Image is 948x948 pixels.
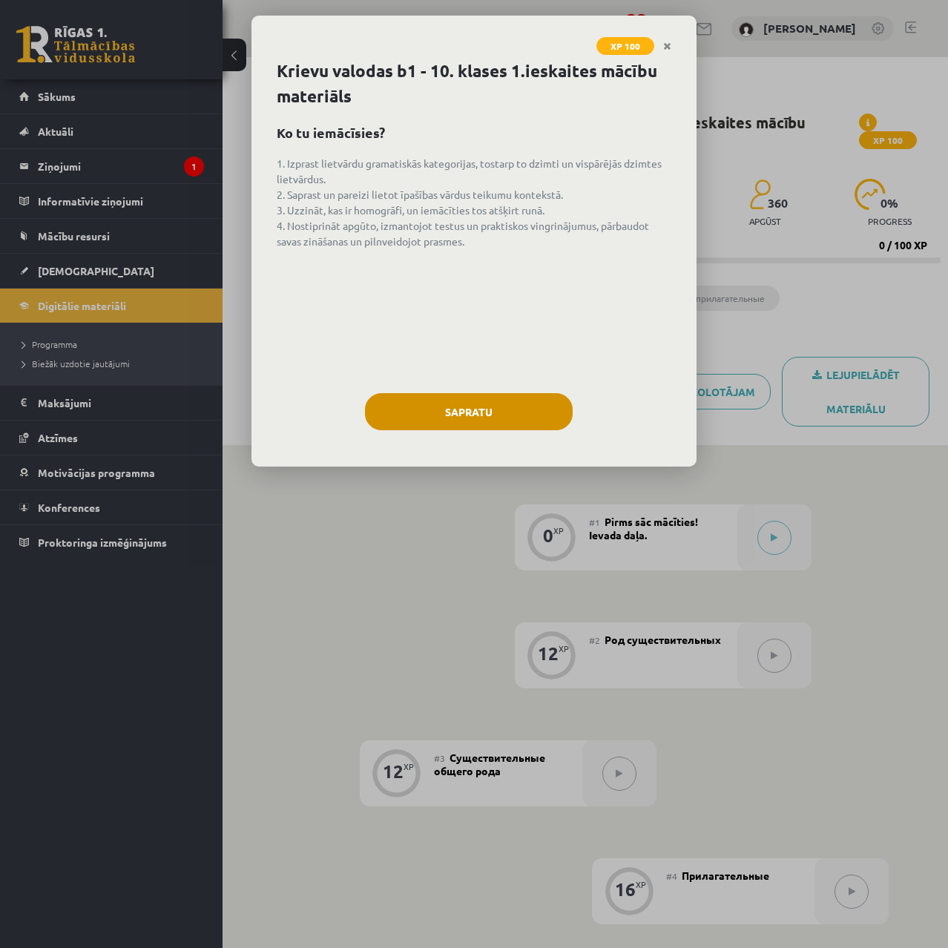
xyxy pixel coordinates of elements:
[277,156,671,249] p: 1. Izprast lietvārdu gramatiskās kategorijas, tostarp to dzimti un vispārējās dzimtes lietvārdus....
[277,122,671,142] h2: Ko tu iemācīsies?
[365,393,573,430] button: Sapratu
[277,59,671,109] h1: Krievu valodas b1 - 10. klases 1.ieskaites mācību materiāls
[654,32,680,61] a: Close
[596,37,654,55] span: XP 100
